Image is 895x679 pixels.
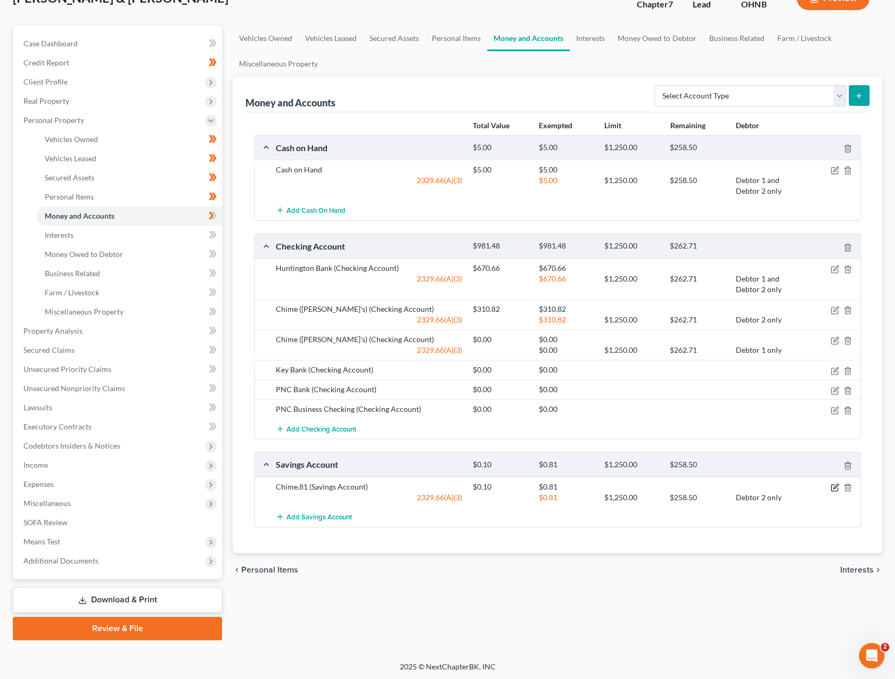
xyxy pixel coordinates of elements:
span: Income [23,460,48,469]
div: $310.82 [533,314,598,325]
a: Secured Assets [36,168,222,187]
strong: Debtor [736,121,759,130]
div: $310.82 [533,304,598,314]
div: Close [183,17,202,36]
span: Vehicles Leased [45,154,96,163]
div: $0.00 [467,384,533,395]
div: Statement of Financial Affairs - Promise to Help Pay Creditors [15,271,198,302]
div: $0.00 [467,404,533,415]
span: Means Test [23,537,60,546]
span: Help [169,359,186,366]
a: Miscellaneous Property [233,51,324,77]
div: Debtor 1 and Debtor 2 only [730,274,795,295]
span: Expenses [23,479,54,488]
a: Vehicles Owned [36,130,222,149]
a: Executory Contracts [15,417,222,436]
div: PNC Business Checking (Checking Account) [270,404,467,415]
div: $5.00 [533,164,598,175]
span: Personal Items [45,192,94,201]
div: Attorney's Disclosure of Compensation [22,205,178,217]
div: $262.71 [664,345,730,355]
div: $0.00 [467,334,533,345]
div: 2329.66(A)(3) [270,345,467,355]
span: Lawsuits [23,403,52,412]
span: Search for help [22,181,86,192]
span: SOFA Review [23,518,68,527]
a: Review & File [13,617,222,640]
a: Money Owed to Debtor [611,26,702,51]
div: Cash on Hand [270,142,467,153]
span: Secured Claims [23,345,75,354]
a: Secured Claims [15,341,222,360]
a: Secured Assets [363,26,425,51]
div: Money and Accounts [245,96,335,109]
iframe: Intercom live chat [859,643,884,668]
span: Client Profile [23,77,68,86]
div: $310.82 [467,304,533,314]
div: Checking Account [270,241,467,252]
a: Credit Report [15,53,222,72]
div: $0.00 [533,404,598,415]
button: Search for help [15,176,198,197]
div: $262.71 [664,274,730,295]
span: Executory Contracts [23,422,92,431]
span: Interests [840,566,874,574]
div: Chime ([PERSON_NAME]'s) (Checking Account) [270,334,467,345]
div: $0.10 [467,460,533,470]
a: Vehicles Owned [233,26,299,51]
div: $981.48 [467,241,533,251]
div: $0.81 [533,460,598,470]
div: Debtor 2 only [730,492,795,503]
div: Key Bank (Checking Account) [270,365,467,375]
span: Money and Accounts [45,211,114,220]
div: $670.66 [533,274,598,295]
span: Case Dashboard [23,39,78,48]
div: $5.00 [467,143,533,153]
strong: Total Value [473,121,510,130]
div: $0.00 [533,334,598,345]
div: $670.66 [533,263,598,274]
a: SOFA Review [15,513,222,532]
div: $5.00 [467,164,533,175]
div: Chime.81 (Savings Account) [270,482,467,492]
img: logo [21,24,83,34]
a: Interests [570,26,611,51]
div: $262.71 [664,241,730,251]
span: Interests [45,230,73,239]
i: chevron_right [874,566,882,574]
button: Help [142,332,213,375]
div: $1,250.00 [599,175,664,196]
div: Statement of Financial Affairs - Promise to Help Pay Creditors [22,276,178,298]
span: Personal Property [23,115,84,125]
div: $0.00 [533,384,598,395]
div: $981.48 [533,241,598,251]
span: Home [23,359,47,366]
a: Download & Print [13,587,222,612]
div: Cash on Hand [270,164,467,175]
div: $258.50 [664,460,730,470]
div: $0.00 [467,365,533,375]
div: $258.50 [664,492,730,503]
div: Statement of Financial Affairs - Payments Made in the Last 90 days [15,221,198,252]
span: Real Property [23,96,69,105]
div: 2329.66(A)(3) [270,492,467,503]
span: Miscellaneous Property [45,307,124,316]
span: Codebtors Insiders & Notices [23,441,120,450]
div: $670.66 [467,263,533,274]
a: Farm / Livestock [770,26,837,51]
span: Unsecured Priority Claims [23,365,111,374]
div: $1,250.00 [599,143,664,153]
a: Miscellaneous Property [36,302,222,321]
a: Interests [36,226,222,245]
div: $0.10 [467,482,533,492]
button: Add Cash on Hand [276,201,346,220]
div: $0.00 [533,365,598,375]
span: Farm / Livestock [45,288,99,297]
button: Add Checking Account [276,419,356,438]
strong: Limit [604,121,621,130]
div: Send us a message [22,134,178,145]
img: Profile image for Katie [104,17,126,38]
div: $5.00 [533,143,598,153]
div: $1,250.00 [599,345,664,355]
a: Money and Accounts [487,26,570,51]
